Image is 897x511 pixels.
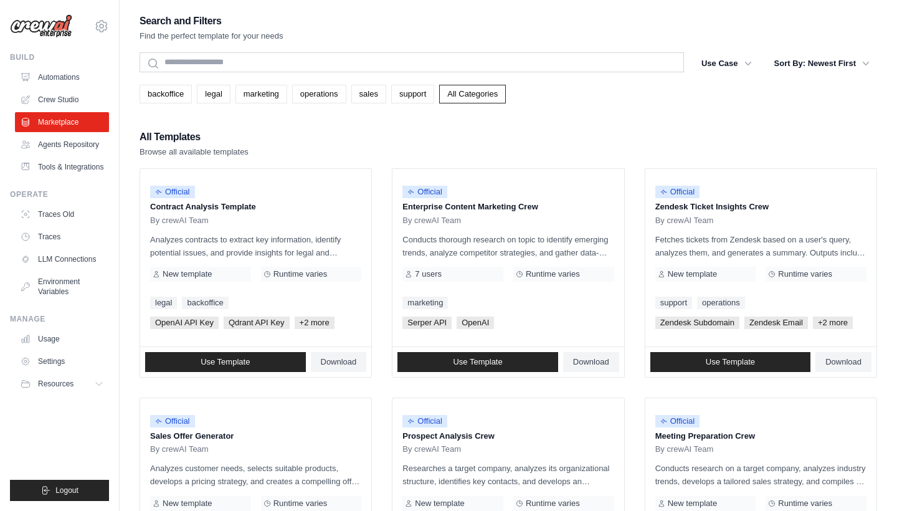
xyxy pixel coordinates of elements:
a: support [391,85,434,103]
span: OpenAI API Key [150,317,219,329]
span: Official [150,186,195,198]
span: By crewAI Team [655,444,714,454]
p: Contract Analysis Template [150,201,361,213]
a: Usage [15,329,109,349]
span: +2 more [813,317,853,329]
a: marketing [402,297,448,309]
span: Runtime varies [273,499,328,509]
span: Official [402,186,447,198]
a: support [655,297,692,309]
a: operations [292,85,346,103]
a: Traces [15,227,109,247]
span: Serper API [402,317,452,329]
span: Download [321,357,357,367]
span: Runtime varies [778,499,832,509]
p: Analyzes customer needs, selects suitable products, develops a pricing strategy, and creates a co... [150,462,361,488]
p: Conducts thorough research on topic to identify emerging trends, analyze competitor strategies, a... [402,233,614,259]
a: Crew Studio [15,90,109,110]
span: By crewAI Team [402,444,461,454]
a: Download [311,352,367,372]
a: Settings [15,351,109,371]
span: By crewAI Team [655,216,714,226]
span: Runtime varies [526,269,580,279]
a: Marketplace [15,112,109,132]
a: Agents Repository [15,135,109,155]
a: Environment Variables [15,272,109,302]
a: Download [815,352,871,372]
button: Use Case [694,52,759,75]
a: Tools & Integrations [15,157,109,177]
p: Fetches tickets from Zendesk based on a user's query, analyzes them, and generates a summary. Out... [655,233,866,259]
span: New template [415,499,464,509]
span: Runtime varies [778,269,832,279]
a: Use Template [397,352,558,372]
a: All Categories [439,85,506,103]
div: Manage [10,314,109,324]
p: Find the perfect template for your needs [140,30,283,42]
div: Operate [10,189,109,199]
span: Zendesk Subdomain [655,317,739,329]
span: By crewAI Team [150,444,209,454]
button: Sort By: Newest First [767,52,877,75]
h2: Search and Filters [140,12,283,30]
span: Official [402,415,447,427]
span: Use Template [201,357,250,367]
span: Use Template [453,357,502,367]
p: Enterprise Content Marketing Crew [402,201,614,213]
p: Prospect Analysis Crew [402,430,614,442]
p: Researches a target company, analyzes its organizational structure, identifies key contacts, and ... [402,462,614,488]
span: OpenAI [457,317,494,329]
a: backoffice [182,297,228,309]
img: Logo [10,14,72,38]
a: Use Template [145,352,306,372]
p: Browse all available templates [140,146,249,158]
a: marketing [235,85,287,103]
a: operations [697,297,745,309]
span: Official [655,415,700,427]
p: Conducts research on a target company, analyzes industry trends, develops a tailored sales strate... [655,462,866,488]
span: By crewAI Team [402,216,461,226]
a: legal [197,85,230,103]
a: sales [351,85,386,103]
span: Use Template [706,357,755,367]
a: Traces Old [15,204,109,224]
span: Qdrant API Key [224,317,290,329]
a: Download [563,352,619,372]
h2: All Templates [140,128,249,146]
p: Analyzes contracts to extract key information, identify potential issues, and provide insights fo... [150,233,361,259]
span: Download [573,357,609,367]
span: New template [668,499,717,509]
a: Use Template [650,352,811,372]
span: Logout [55,485,78,495]
p: Sales Offer Generator [150,430,361,442]
span: New template [163,269,212,279]
span: Runtime varies [273,269,328,279]
span: Runtime varies [526,499,580,509]
p: Zendesk Ticket Insights Crew [655,201,866,213]
span: +2 more [295,317,335,329]
span: By crewAI Team [150,216,209,226]
button: Logout [10,480,109,501]
a: LLM Connections [15,249,109,269]
button: Resources [15,374,109,394]
span: New template [668,269,717,279]
span: Resources [38,379,74,389]
span: New template [163,499,212,509]
div: Build [10,52,109,62]
span: Download [825,357,861,367]
a: legal [150,297,177,309]
a: backoffice [140,85,192,103]
span: Official [655,186,700,198]
span: Zendesk Email [744,317,808,329]
p: Meeting Preparation Crew [655,430,866,442]
span: 7 users [415,269,442,279]
span: Official [150,415,195,427]
a: Automations [15,67,109,87]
